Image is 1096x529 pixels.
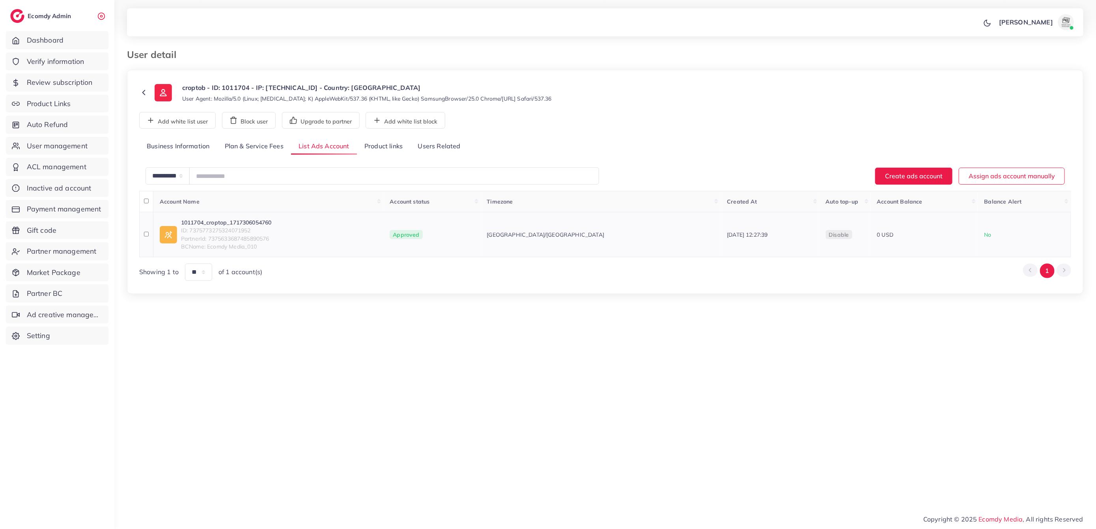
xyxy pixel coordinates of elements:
[10,9,24,23] img: logo
[139,138,217,155] a: Business Information
[6,306,108,324] a: Ad creative management
[28,12,73,20] h2: Ecomdy Admin
[1058,14,1074,30] img: avatar
[27,204,101,214] span: Payment management
[6,116,108,134] a: Auto Refund
[222,112,276,129] button: Block user
[27,99,71,109] span: Product Links
[1023,264,1071,278] ul: Pagination
[27,183,91,193] span: Inactive ad account
[6,221,108,239] a: Gift code
[27,162,86,172] span: ACL management
[6,52,108,71] a: Verify information
[27,120,68,130] span: Auto Refund
[181,226,272,234] span: ID: 7375773275324071952
[877,198,922,205] span: Account Balance
[6,200,108,218] a: Payment management
[1040,264,1055,278] button: Go to page 1
[6,179,108,197] a: Inactive ad account
[6,264,108,282] a: Market Package
[27,267,80,278] span: Market Package
[829,231,849,238] span: disable
[27,56,84,67] span: Verify information
[487,198,513,205] span: Timezone
[959,168,1065,185] button: Assign ads account manually
[27,35,63,45] span: Dashboard
[984,198,1022,205] span: Balance Alert
[6,284,108,303] a: Partner BC
[390,230,422,239] span: Approved
[182,95,552,103] small: User Agent: Mozilla/5.0 (Linux; [MEDICAL_DATA]; K) AppleWebKit/537.36 (KHTML, like Gecko) Samsung...
[357,138,410,155] a: Product links
[27,225,56,236] span: Gift code
[27,246,97,256] span: Partner management
[27,310,103,320] span: Ad creative management
[6,31,108,49] a: Dashboard
[6,73,108,92] a: Review subscription
[291,138,357,155] a: List Ads Account
[727,231,767,238] span: [DATE] 12:27:39
[487,231,605,239] span: [GEOGRAPHIC_DATA]/[GEOGRAPHIC_DATA]
[181,235,272,243] span: PartnerId: 7375633687485890576
[27,288,63,299] span: Partner BC
[139,112,216,129] button: Add white list user
[282,112,360,129] button: Upgrade to partner
[875,168,952,185] button: Create ads account
[27,141,88,151] span: User management
[877,231,894,238] span: 0 USD
[1023,514,1083,524] span: , All rights Reserved
[181,243,272,250] span: BCName: Ecomdy Media_010
[182,83,552,92] p: croptob - ID: 1011704 - IP: [TECHNICAL_ID] - Country: [GEOGRAPHIC_DATA]
[155,84,172,101] img: ic-user-info.36bf1079.svg
[6,158,108,176] a: ACL management
[410,138,468,155] a: Users Related
[127,49,183,60] h3: User detail
[826,198,859,205] span: Auto top-up
[27,77,93,88] span: Review subscription
[979,515,1023,523] a: Ecomdy Media
[218,267,262,277] span: of 1 account(s)
[390,198,429,205] span: Account status
[27,331,50,341] span: Setting
[217,138,291,155] a: Plan & Service Fees
[366,112,445,129] button: Add white list block
[6,95,108,113] a: Product Links
[995,14,1077,30] a: [PERSON_NAME]avatar
[181,219,272,226] a: 1011704_croptop_1717306054760
[6,137,108,155] a: User management
[160,198,200,205] span: Account Name
[984,231,991,238] span: No
[139,267,179,277] span: Showing 1 to
[160,226,177,243] img: ic-ad-info.7fc67b75.svg
[999,17,1053,27] p: [PERSON_NAME]
[923,514,1083,524] span: Copyright © 2025
[6,242,108,260] a: Partner management
[10,9,73,23] a: logoEcomdy Admin
[6,327,108,345] a: Setting
[727,198,757,205] span: Created At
